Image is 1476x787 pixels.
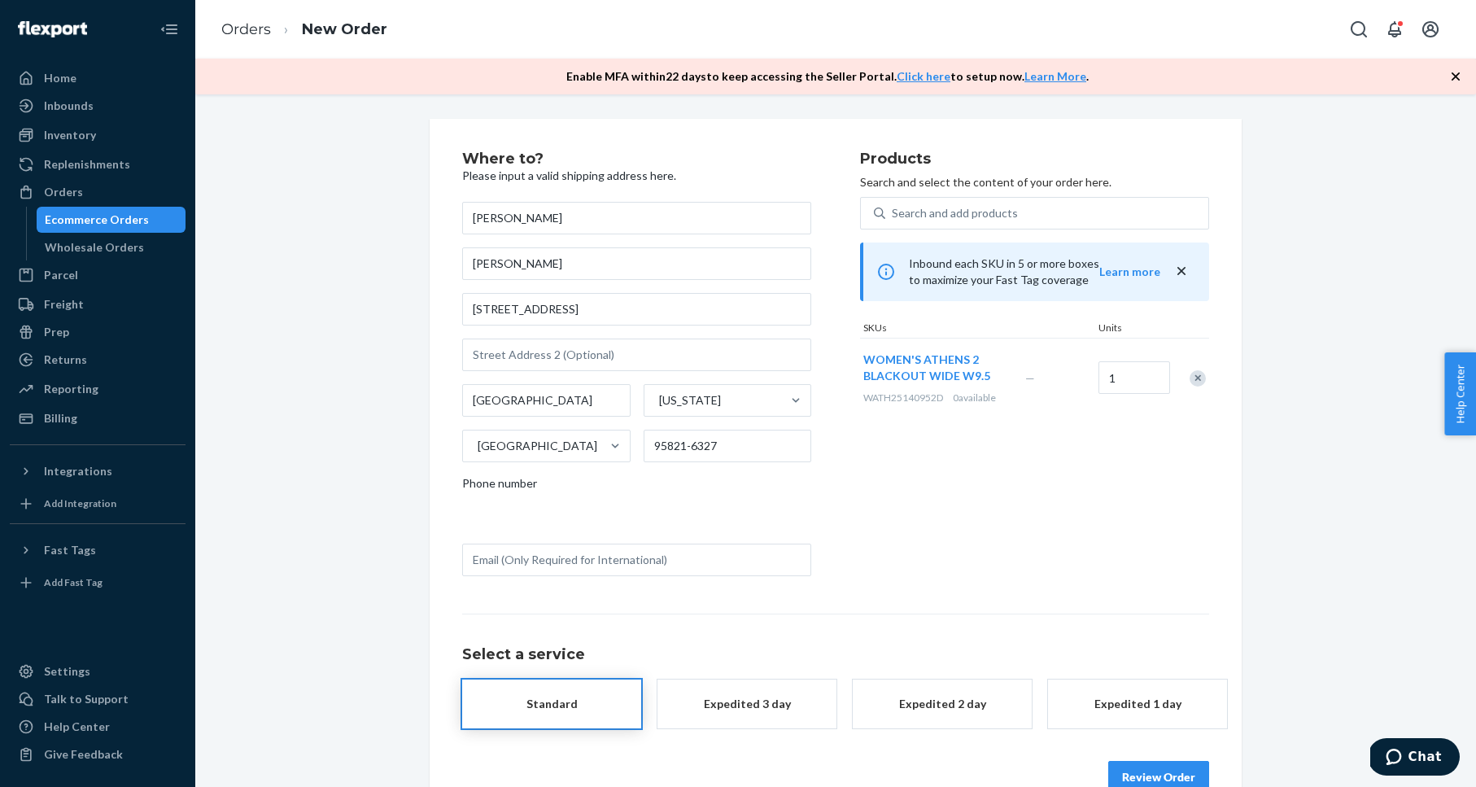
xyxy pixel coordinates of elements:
a: Freight [10,291,186,317]
a: Inbounds [10,93,186,119]
button: Close Navigation [153,13,186,46]
button: Open notifications [1378,13,1411,46]
span: Phone number [462,475,537,498]
a: Orders [10,179,186,205]
div: Talk to Support [44,691,129,707]
p: Enable MFA within 22 days to keep accessing the Seller Portal. to setup now. . [566,68,1089,85]
a: Add Fast Tag [10,570,186,596]
a: Ecommerce Orders [37,207,186,233]
span: WATH25140952D [863,391,943,404]
button: Give Feedback [10,741,186,767]
a: Help Center [10,714,186,740]
div: Remove Item [1190,370,1206,387]
a: Add Integration [10,491,186,517]
div: Give Feedback [44,746,123,763]
a: Home [10,65,186,91]
span: WOMEN'S ATHENS 2 BLACKOUT WIDE W9.5 [863,352,990,383]
div: Replenishments [44,156,130,173]
input: Quantity [1098,361,1170,394]
h2: Products [860,151,1209,168]
div: [GEOGRAPHIC_DATA] [478,438,597,454]
input: [US_STATE] [657,392,659,409]
div: Add Fast Tag [44,575,103,589]
a: Click here [897,69,950,83]
a: New Order [302,20,387,38]
button: Talk to Support [10,686,186,712]
div: [US_STATE] [659,392,721,409]
div: Prep [44,324,69,340]
div: Parcel [44,267,78,283]
button: Help Center [1444,352,1476,435]
button: Integrations [10,458,186,484]
a: Reporting [10,376,186,402]
a: Settings [10,658,186,684]
input: [GEOGRAPHIC_DATA] [476,438,478,454]
input: First & Last Name [462,202,811,234]
div: Expedited 1 day [1072,696,1203,712]
input: Street Address 2 (Optional) [462,339,811,371]
div: Freight [44,296,84,313]
div: Search and add products [892,205,1018,221]
div: Units [1095,321,1168,338]
h2: Where to? [462,151,811,168]
button: Learn more [1099,264,1160,280]
ol: breadcrumbs [208,6,400,54]
div: Home [44,70,76,86]
input: Company Name [462,247,811,280]
button: WOMEN'S ATHENS 2 BLACKOUT WIDE W9.5 [863,352,1006,384]
a: Orders [221,20,271,38]
a: Inventory [10,122,186,148]
div: Integrations [44,463,112,479]
a: Returns [10,347,186,373]
a: Billing [10,405,186,431]
div: Settings [44,663,90,680]
div: Ecommerce Orders [45,212,149,228]
div: Add Integration [44,496,116,510]
iframe: Opens a widget where you can chat to one of our agents [1370,738,1460,779]
button: Expedited 1 day [1048,680,1227,728]
div: Wholesale Orders [45,239,144,256]
div: Orders [44,184,83,200]
a: Prep [10,319,186,345]
span: — [1025,371,1035,385]
div: Reporting [44,381,98,397]
div: Help Center [44,719,110,735]
div: Expedited 2 day [877,696,1007,712]
button: Expedited 2 day [853,680,1032,728]
h1: Select a service [462,647,1209,663]
div: Billing [44,410,77,426]
p: Please input a valid shipping address here. [462,168,811,184]
button: Fast Tags [10,537,186,563]
div: Returns [44,352,87,368]
input: ZIP Code [644,430,812,462]
button: Standard [462,680,641,728]
div: Inbounds [44,98,94,114]
button: Expedited 3 day [657,680,836,728]
div: Expedited 3 day [682,696,812,712]
div: Inventory [44,127,96,143]
button: close [1173,263,1190,280]
a: Replenishments [10,151,186,177]
button: Open Search Box [1343,13,1375,46]
a: Learn More [1024,69,1086,83]
button: Open account menu [1414,13,1447,46]
input: Email (Only Required for International) [462,544,811,576]
div: SKUs [860,321,1095,338]
div: Inbound each SKU in 5 or more boxes to maximize your Fast Tag coverage [860,243,1209,301]
div: Standard [487,696,617,712]
input: City [462,384,631,417]
a: Parcel [10,262,186,288]
div: Fast Tags [44,542,96,558]
img: Flexport logo [18,21,87,37]
span: 0 available [953,391,996,404]
input: Street Address [462,293,811,326]
p: Search and select the content of your order here. [860,174,1209,190]
a: Wholesale Orders [37,234,186,260]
